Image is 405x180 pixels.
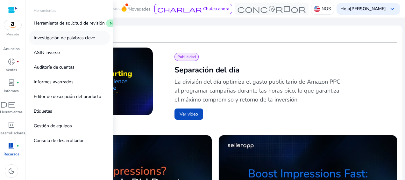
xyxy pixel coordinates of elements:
[6,67,17,73] p: Ventas
[388,5,396,13] span: keyboard_arrow_down
[6,32,19,37] p: Mercado
[177,54,196,59] span: Publicidad
[106,19,125,27] span: Nuevo
[17,81,19,84] span: fiber_manual_record
[34,79,74,85] p: Informes avanzados
[203,6,229,12] span: Chatea ahora
[34,64,75,71] p: Auditoría de cuentas
[4,151,19,157] p: Recursos
[17,60,19,63] span: fiber_manual_record
[235,3,309,15] button: concentrador
[34,137,84,144] p: Consola de desarrollador
[34,108,52,115] p: Etiquetas
[8,167,15,175] span: dark_mode
[34,123,72,129] p: Gestión de equipos
[34,20,105,26] p: Herramienta de solicitud de revisión
[34,49,60,56] p: ASIN inverso
[8,79,15,86] span: lab_profile
[174,77,345,104] p: La división del día optimiza el gasto publicitario de Amazon PPC al programar campañas durante la...
[8,142,15,150] span: book_4
[174,109,203,120] button: Ver video
[34,8,56,13] p: Herramientas
[237,5,306,13] span: concentrador
[4,88,19,94] p: Informes
[157,6,202,12] span: charlar
[340,7,386,11] p: Hola
[34,34,95,41] p: Investigación de palabras clave
[174,65,387,75] h2: Separación del día
[3,46,20,52] p: Anuncios
[8,58,15,65] span: donut_small
[34,93,101,100] p: Editor de descripción del producto
[129,4,151,15] span: Novedades
[4,20,21,30] img: amazon.svg
[350,6,386,12] b: [PERSON_NAME]
[17,145,19,147] span: fiber_manual_record
[154,4,232,14] button: charlarChatea ahora
[8,121,15,129] span: code_blocks
[314,6,320,12] img: us.svg
[322,3,331,14] p: NOS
